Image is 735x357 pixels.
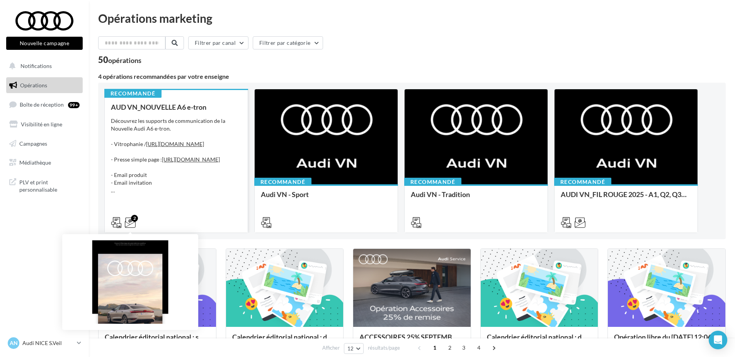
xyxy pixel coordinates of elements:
[108,57,141,64] div: opérations
[561,190,691,206] div: AUDI VN_FIL ROUGE 2025 - A1, Q2, Q3, Q5 et Q4 e-tron
[253,36,323,49] button: Filtrer par catégorie
[429,342,441,354] span: 1
[131,215,138,222] div: 2
[5,116,84,133] a: Visibilité en ligne
[5,58,81,74] button: Notifications
[104,89,162,98] div: Recommandé
[68,102,80,108] div: 99+
[261,190,391,206] div: Audi VN - Sport
[5,77,84,93] a: Opérations
[322,344,340,352] span: Afficher
[98,56,141,64] div: 50
[105,333,210,348] div: Calendrier éditorial national : semaine du 08.09 au 14.09
[6,336,83,350] a: AN Audi NICE S.Veil
[98,73,726,80] div: 4 opérations recommandées par votre enseigne
[404,178,461,186] div: Recommandé
[5,155,84,171] a: Médiathèque
[368,344,400,352] span: résultats/page
[444,342,456,354] span: 2
[5,174,84,197] a: PLV et print personnalisable
[22,339,74,347] p: Audi NICE S.Veil
[111,103,242,111] div: AUD VN_NOUVELLE A6 e-tron
[20,101,64,108] span: Boîte de réception
[20,63,52,69] span: Notifications
[98,12,726,24] div: Opérations marketing
[20,82,47,88] span: Opérations
[111,117,242,194] div: Découvrez les supports de communication de la Nouvelle Audi A6 e-tron. - Vitrophanie / - Presse s...
[19,140,47,146] span: Campagnes
[359,333,464,348] div: ACCESSOIRES 25% SEPTEMBRE - AUDI SERVICE
[487,333,592,348] div: Calendrier éditorial national : du 02.09 au 09.09
[5,136,84,152] a: Campagnes
[5,96,84,113] a: Boîte de réception99+
[10,339,18,347] span: AN
[162,156,220,163] a: [URL][DOMAIN_NAME]
[614,333,719,348] div: Opération libre du [DATE] 12:06
[458,342,470,354] span: 3
[19,177,80,194] span: PLV et print personnalisable
[6,37,83,50] button: Nouvelle campagne
[146,141,204,147] a: [URL][DOMAIN_NAME]
[347,345,354,352] span: 12
[554,178,611,186] div: Recommandé
[232,333,337,348] div: Calendrier éditorial national : du 02.09 au 15.09
[254,178,311,186] div: Recommandé
[411,190,541,206] div: Audi VN - Tradition
[344,343,364,354] button: 12
[21,121,62,127] span: Visibilité en ligne
[709,331,727,349] div: Open Intercom Messenger
[473,342,485,354] span: 4
[188,36,248,49] button: Filtrer par canal
[19,159,51,166] span: Médiathèque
